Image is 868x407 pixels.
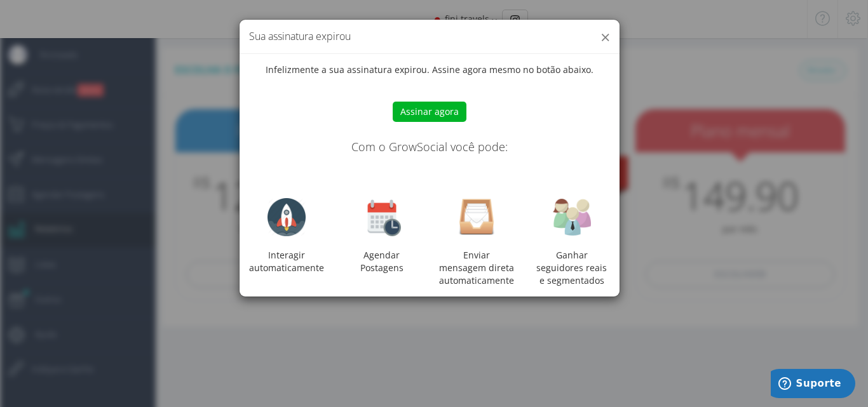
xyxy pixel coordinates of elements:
[334,198,430,274] div: Agendar Postagens
[524,249,620,287] div: Ganhar seguidores reais e segmentados
[249,29,610,44] h4: Sua assinatura expirou
[553,198,591,236] img: users.png
[363,198,401,236] img: calendar-clock-128.png
[458,198,496,236] img: inbox.png
[430,198,525,287] div: Enviar mensagem direta automaticamente
[249,141,610,154] h4: Com o GrowSocial você pode:
[240,63,620,287] div: Infelizmente a sua assinatura expirou. Assine agora mesmo no botão abaixo.
[268,198,306,236] img: rocket-128.png
[771,369,855,401] iframe: Abre um widget para que você possa encontrar mais informações
[600,29,610,46] button: ×
[240,198,335,274] div: Interagir automaticamente
[393,102,466,122] button: Assinar agora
